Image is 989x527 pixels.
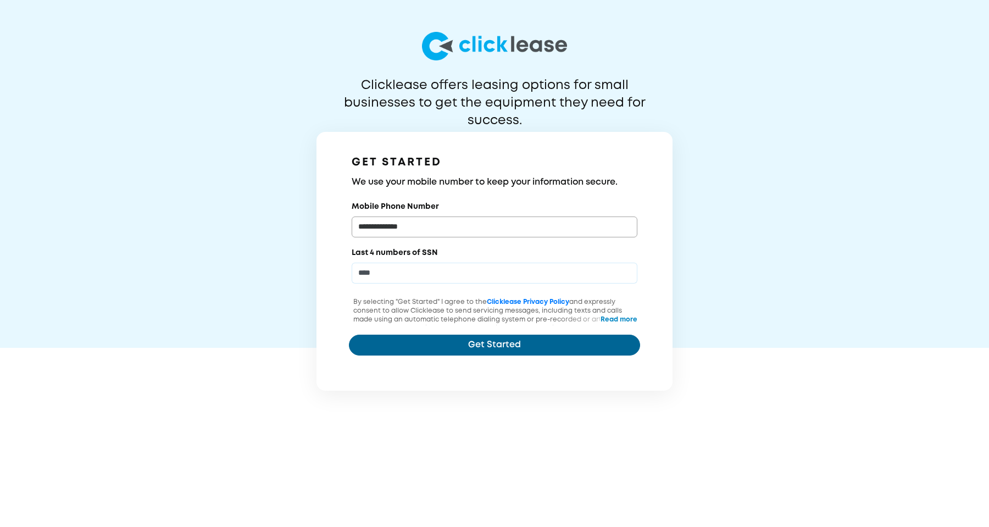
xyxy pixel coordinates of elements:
h1: GET STARTED [352,154,637,171]
label: Mobile Phone Number [352,201,439,212]
label: Last 4 numbers of SSN [352,247,438,258]
img: logo-larg [422,32,567,60]
button: Get Started [349,335,640,356]
p: By selecting "Get Started" I agree to the and expressly consent to allow Clicklease to send servi... [349,298,640,351]
a: Clicklease Privacy Policy [487,299,569,305]
h3: We use your mobile number to keep your information secure. [352,176,637,189]
p: Clicklease offers leasing options for small businesses to get the equipment they need for success. [317,77,672,112]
